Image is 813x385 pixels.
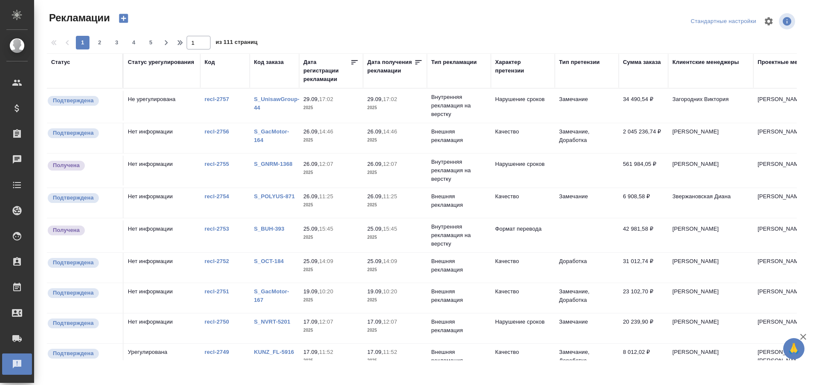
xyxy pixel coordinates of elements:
[619,283,668,313] td: 23 102,70 ₽
[53,161,80,170] p: Получена
[53,349,94,358] p: Подтверждена
[787,340,801,358] span: 🙏
[303,266,359,274] p: 2025
[319,258,333,264] p: 14:09
[367,96,383,102] p: 29.09,
[254,128,289,143] a: S_GacMotor-164
[303,96,319,102] p: 29.09,
[623,58,661,67] div: Сумма заказа
[319,193,333,200] p: 11:25
[619,344,668,373] td: 8 012,02 ₽
[205,288,229,295] a: recl-2751
[427,253,491,283] td: Внешняя рекламация
[555,283,619,313] td: Замечание, Доработка
[303,318,319,325] p: 17.09,
[367,201,423,209] p: 2025
[367,318,383,325] p: 17.09,
[254,58,284,67] div: Код заказа
[124,156,200,185] td: Нет информации
[205,349,229,355] a: recl-2749
[319,318,333,325] p: 12:07
[383,96,397,102] p: 17:02
[427,218,491,252] td: Внутренняя рекламация на верстку
[53,289,94,297] p: Подтверждена
[254,349,294,355] a: KUNZ_FL-5916
[619,220,668,250] td: 42 981,58 ₽
[254,288,289,303] a: S_GacMotor-167
[668,313,753,343] td: [PERSON_NAME]
[427,344,491,373] td: Внешняя рекламация
[113,11,134,26] button: Создать
[205,161,229,167] a: recl-2755
[53,194,94,202] p: Подтверждена
[110,38,124,47] span: 3
[53,319,94,327] p: Подтверждена
[205,58,215,67] div: Код
[619,91,668,121] td: 34 490,54 ₽
[555,253,619,283] td: Доработка
[758,11,779,32] span: Настроить таблицу
[555,123,619,153] td: Замечание, Доработка
[367,296,423,304] p: 2025
[144,38,158,47] span: 5
[668,91,753,121] td: Загородних Виктория
[495,58,551,75] div: Характер претензии
[254,318,290,325] a: S_NVRT-5201
[619,123,668,153] td: 2 045 236,74 ₽
[127,38,141,47] span: 4
[668,220,753,250] td: [PERSON_NAME]
[303,356,359,365] p: 2025
[555,91,619,121] td: Замечание
[431,58,477,67] div: Тип рекламации
[367,288,383,295] p: 19.09,
[303,296,359,304] p: 2025
[205,318,229,325] a: recl-2750
[491,253,555,283] td: Качество
[205,258,229,264] a: recl-2752
[367,58,414,75] div: Дата получения рекламации
[254,193,295,200] a: S_POLYUS-871
[319,161,333,167] p: 12:07
[427,123,491,153] td: Внешняя рекламация
[53,96,94,105] p: Подтверждена
[124,344,200,373] td: Урегулирована
[783,338,804,359] button: 🙏
[124,220,200,250] td: Нет информации
[491,344,555,373] td: Качество
[619,156,668,185] td: 561 984,05 ₽
[124,253,200,283] td: Нет информации
[53,258,94,267] p: Подтверждена
[124,188,200,218] td: Нет информации
[383,318,397,325] p: 12:07
[144,36,158,49] button: 5
[303,104,359,112] p: 2025
[367,168,423,177] p: 2025
[319,226,333,232] p: 15:45
[367,136,423,145] p: 2025
[53,129,94,137] p: Подтверждена
[93,38,107,47] span: 2
[668,253,753,283] td: [PERSON_NAME]
[53,226,80,234] p: Получена
[51,58,70,67] div: Статус
[491,156,555,185] td: Нарушение сроков
[668,283,753,313] td: [PERSON_NAME]
[124,91,200,121] td: Не урегулирована
[254,161,292,167] a: S_GNRM-1368
[779,13,797,29] span: Посмотреть информацию
[668,156,753,185] td: [PERSON_NAME]
[254,258,284,264] a: S_OCT-184
[303,233,359,242] p: 2025
[619,253,668,283] td: 31 012,74 ₽
[383,161,397,167] p: 12:07
[383,288,397,295] p: 10:20
[124,123,200,153] td: Нет информации
[491,313,555,343] td: Нарушение сроков
[303,201,359,209] p: 2025
[319,288,333,295] p: 10:20
[427,153,491,188] td: Внутренняя рекламация на верстку
[491,123,555,153] td: Качество
[319,96,333,102] p: 17:02
[47,11,110,25] span: Рекламации
[383,258,397,264] p: 14:09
